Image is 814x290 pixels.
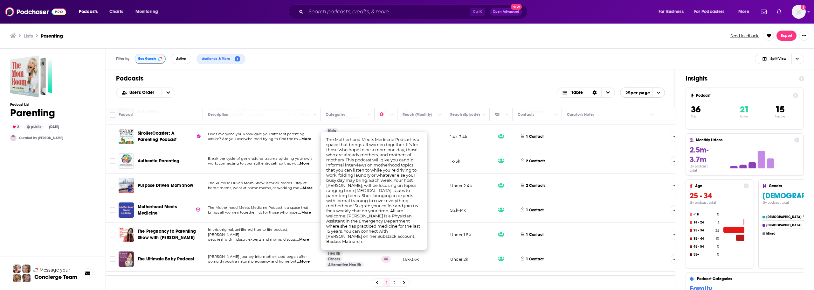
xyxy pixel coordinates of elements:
[119,251,134,267] img: The Ultimate Baby Podcast
[766,232,804,236] h4: Mixed
[694,7,725,16] span: For Podcasters
[526,134,544,139] p: 1 Contact
[718,221,719,225] h4: 1
[695,184,741,188] h4: Age
[208,181,307,185] span: The Purpose Driven Mom Show is for all moms - stay at
[690,201,749,205] h4: By podcast total
[480,111,488,118] button: Column Actions
[518,177,550,194] button: 2 Contacts
[693,245,716,249] h4: 45 - 54
[792,5,806,19] img: User Profile
[526,183,545,188] p: 2 Contacts
[294,4,534,19] div: Search podcasts, credits, & more...
[34,274,77,280] h3: Concierge Team
[690,191,749,201] h3: 25 - 34
[138,158,179,164] a: Authentic Parenting
[119,178,134,193] img: Purpose Driven Mom Show
[518,226,549,243] button: 1 Contact
[567,111,594,118] div: Curator's Notes
[775,115,785,118] p: Inactive
[298,210,311,215] span: ...More
[24,33,33,39] a: Lists
[450,257,468,262] p: Under 2k
[326,111,345,118] div: Categories
[654,7,692,17] button: open menu
[138,228,201,241] a: The Pregnancy to Parenting Show with [PERSON_NAME]
[138,229,196,240] span: The Pregnancy to Parenting Show with [PERSON_NAME]
[129,90,156,95] span: User's Order
[138,183,193,188] span: Purpose Driven Mom Show
[138,204,201,216] a: Motherhood Meets Medicine
[728,33,761,39] button: Send feedback.
[686,74,794,82] h1: Insights
[5,6,66,18] img: Podchaser - Follow, Share and Rate Podcasts
[766,223,804,227] h4: [DEMOGRAPHIC_DATA]
[196,207,201,212] img: verified Badge
[518,153,550,169] button: 2 Contacts
[588,88,601,97] div: Sort Direction
[518,202,549,218] button: 1 Contact
[208,210,298,215] span: brings all women together. It's for those who hope
[776,31,797,41] button: Export
[526,159,545,164] p: 2 Contacts
[648,111,656,118] button: Column Actions
[553,111,560,118] button: Column Actions
[10,103,63,107] h3: Podcast List
[620,88,650,98] span: 25 per page
[135,54,166,64] button: Has Guests
[119,202,134,218] img: Motherhood Meets Medicine
[79,7,98,16] span: Podcasts
[511,4,522,10] span: New
[208,254,307,259] span: [PERSON_NAME] journey into motherhood began after
[758,6,769,17] a: Show notifications dropdown
[450,134,467,139] p: 1.4k-3.4k
[388,111,396,118] button: Column Actions
[740,115,749,118] p: Active
[557,88,615,98] button: Choose View
[202,57,233,60] span: Audience & More
[716,237,719,241] h4: 10
[110,158,115,164] span: Toggle select row
[755,54,804,64] button: Choose View
[110,232,115,237] span: Toggle select row
[470,8,485,16] span: Ctrl K
[770,57,786,60] span: Split View
[138,130,201,143] a: StrollerCoaster: A Parenting Podcast
[380,111,389,118] div: Power Score
[138,57,156,60] span: Has Guests
[13,265,21,273] img: Sydney Profile
[10,135,17,141] img: mmullin
[208,205,308,210] span: The Motherhood Meets Medicine Podcast is a space that
[19,136,63,140] a: Curated by [PERSON_NAME]
[671,180,680,191] button: Show More Button
[135,7,158,16] span: Monitoring
[119,227,134,242] a: The Pregnancy to Parenting Show with Elizabeth Joy
[10,55,52,97] a: Parenting
[495,111,504,118] div: Has Guests
[715,229,719,233] h4: 25
[162,88,175,97] button: open menu
[365,111,373,118] button: Column Actions
[116,90,162,95] button: open menu
[403,257,419,262] p: 1.6k-3.6k
[799,31,809,41] button: Show More Button
[119,129,134,144] a: StrollerCoaster: A Parenting Podcast
[526,232,544,237] p: 1 Contact
[766,215,802,219] h4: [DEMOGRAPHIC_DATA]
[116,88,175,98] h2: Choose List sort
[620,88,665,98] button: open menu
[450,159,460,164] p: 1k-3k
[436,111,444,118] button: Column Actions
[671,205,680,215] button: Show More Button
[176,57,186,60] span: Active
[671,254,680,264] button: Show More Button
[208,237,296,242] span: gets real with industry experts and moms, discuss
[693,213,716,216] h4: <18
[659,7,684,16] span: For Business
[119,153,134,169] a: Authentic Parenting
